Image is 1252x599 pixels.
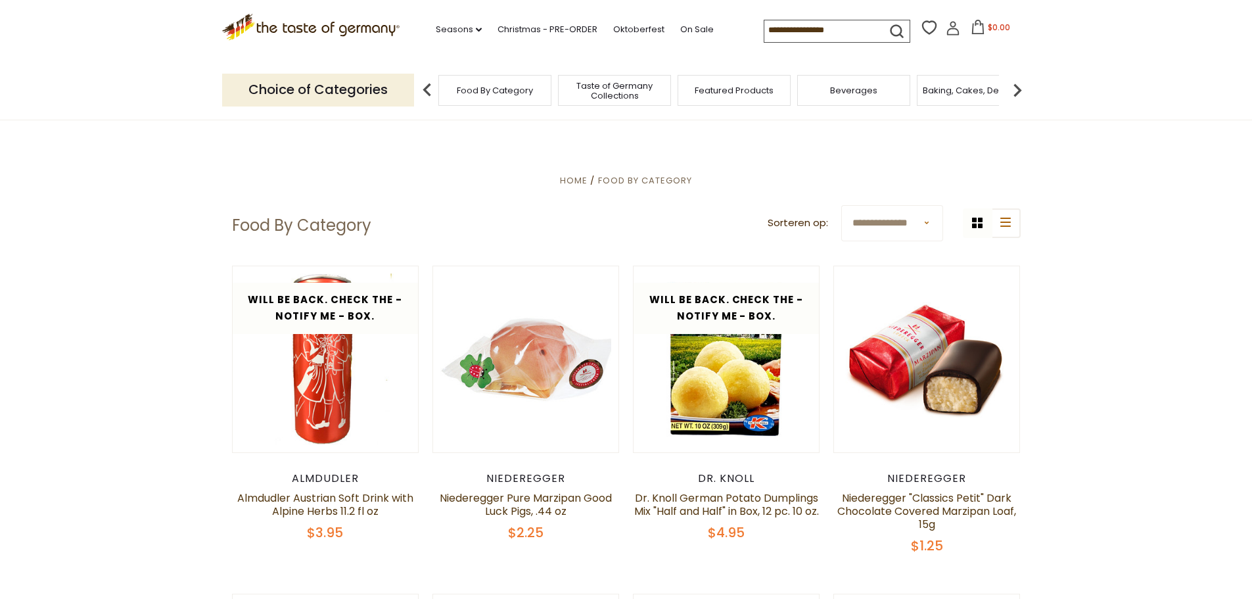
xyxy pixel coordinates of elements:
div: Niederegger [432,472,620,485]
a: Beverages [830,85,877,95]
a: Featured Products [695,85,774,95]
img: previous arrow [414,77,440,103]
a: Food By Category [457,85,533,95]
a: Niederegger "Classics Petit" Dark Chocolate Covered Marzipan Loaf, 15g [837,491,1016,532]
button: $0.00 [963,20,1019,39]
img: Niederegger "Classics Petit" Dark Chocolate Covered Marzipan Loaf, 15g [834,291,1020,429]
a: Baking, Cakes, Desserts [923,85,1025,95]
a: Almdudler Austrian Soft Drink with Alpine Herbs 11.2 fl oz [237,491,413,519]
span: $1.25 [911,537,943,555]
a: Christmas - PRE-ORDER [498,22,597,37]
span: $3.95 [307,523,343,542]
img: Niederegger Pure Marzipan Good Luck Pigs, .44 oz [433,266,619,452]
label: Sorteren op: [768,215,828,231]
img: next arrow [1004,77,1031,103]
a: Food By Category [598,174,692,187]
div: Niederegger [833,472,1021,485]
span: $0.00 [988,22,1010,33]
a: On Sale [680,22,714,37]
a: Dr. Knoll German Potato Dumplings Mix "Half and Half" in Box, 12 pc. 10 oz. [634,491,819,519]
a: Niederegger Pure Marzipan Good Luck Pigs, .44 oz [440,491,612,519]
a: Taste of Germany Collections [562,81,667,101]
span: $4.95 [708,523,745,542]
h1: Food By Category [232,216,371,235]
img: Dr. Knoll German Potato Dumplings Mix "Half and Half" in Box, 12 pc. 10 oz. [634,266,820,452]
a: Seasons [436,22,482,37]
div: Almdudler [232,472,419,485]
div: Dr. Knoll [633,472,820,485]
a: Oktoberfest [613,22,664,37]
img: Almdudler Austrian Soft Drink with Alpine Herbs 11.2 fl oz [233,266,419,452]
p: Choice of Categories [222,74,414,106]
a: Home [560,174,588,187]
span: $2.25 [508,523,544,542]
